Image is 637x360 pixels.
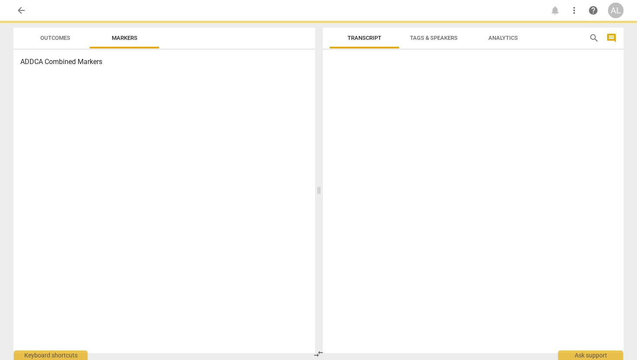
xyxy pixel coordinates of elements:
[16,5,26,16] span: arrow_back
[585,3,601,18] a: Help
[589,33,599,43] span: search
[606,33,617,43] span: comment
[14,350,88,360] div: Keyboard shortcuts
[40,35,70,41] span: Outcomes
[410,35,458,41] span: Tags & Speakers
[587,31,601,45] button: Search
[604,31,618,45] button: Show/Hide comments
[558,350,623,360] div: Ask support
[608,3,624,18] button: AL
[348,35,381,41] span: Transcript
[313,349,324,359] span: compare_arrows
[488,35,518,41] span: Analytics
[569,5,579,16] span: more_vert
[588,5,598,16] span: help
[112,35,137,41] span: Markers
[20,57,308,67] h3: ADDCA Combined Markers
